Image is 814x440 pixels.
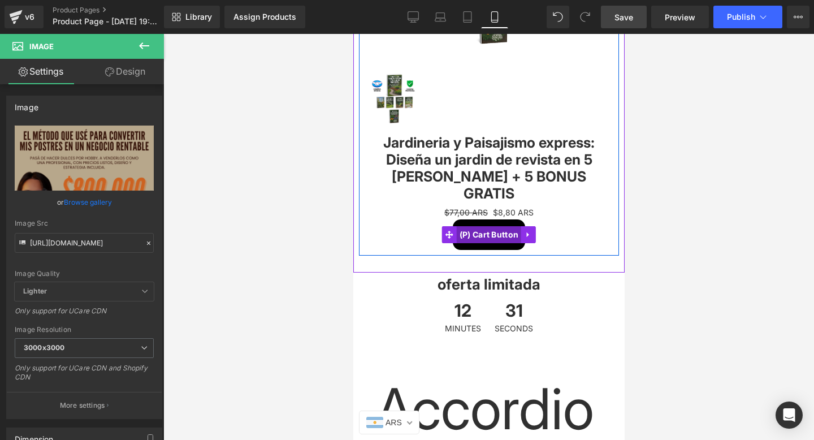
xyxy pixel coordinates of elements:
button: Redo [574,6,596,28]
span: Library [185,12,212,22]
span: Seconds [141,291,180,299]
div: Image Src [15,219,154,227]
div: or [15,196,154,208]
div: v6 [23,10,37,24]
a: Design [84,59,166,84]
a: Jardineria y Paisajismo express: Diseña un jardin de revista en 5 [PERSON_NAME] + 5 BONUS GRATIS [14,100,257,168]
a: Product Pages [53,6,183,15]
div: Only support for UCare CDN [15,307,154,323]
button: Undo [547,6,569,28]
span: Publish [727,12,755,21]
a: Browse gallery [64,192,112,212]
a: Preview [651,6,709,28]
button: Publish [713,6,782,28]
div: Assign Products [233,12,296,21]
a: Laptop [427,6,454,28]
span: Save [614,11,633,23]
div: Image Quality [15,270,154,278]
input: Link [15,233,154,253]
span: (P) Cart Button [103,192,168,209]
button: More [787,6,809,28]
p: More settings [60,400,105,411]
a: Expand / Collapse [168,192,183,209]
span: Minutes [92,291,128,299]
a: Tablet [454,6,481,28]
b: 3000x3000 [24,343,64,352]
span: ARS [32,384,49,393]
div: Image [15,96,38,112]
span: $77,00 ARS [91,174,135,183]
button: More settings [7,392,162,419]
span: 31 [141,268,180,291]
a: Desktop [400,6,427,28]
button: Add To Cart [99,186,172,216]
a: Jardineria y Paisajismo express: Diseña un jardin de revista en 5 dias + 5 BONUS GRATIS [15,39,67,99]
span: 12 [92,268,128,291]
span: $8,80 ARS [140,172,180,185]
b: Lighter [23,287,47,295]
div: Image Resolution [15,326,154,334]
span: Product Page - [DATE] 19:01:05 [53,17,161,26]
div: Open Intercom Messenger [776,402,803,429]
a: Mobile [481,6,508,28]
a: v6 [5,6,44,28]
img: Jardineria y Paisajismo express: Diseña un jardin de revista en 5 dias + 5 BONUS GRATIS [15,39,63,96]
div: Only support for UCare CDN and Shopify CDN [15,364,154,389]
span: Image [29,42,54,51]
a: New Library [164,6,220,28]
span: Preview [665,11,695,23]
